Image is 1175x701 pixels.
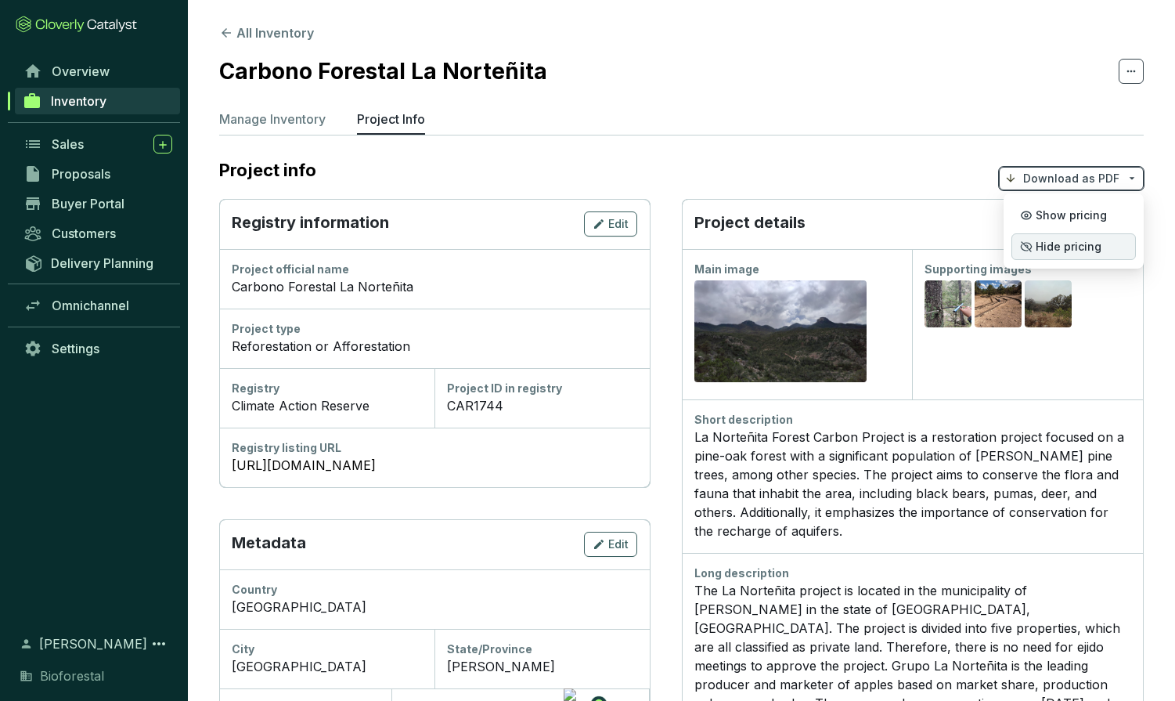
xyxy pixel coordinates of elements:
div: City [232,641,422,657]
div: Project type [232,321,637,337]
div: Supporting images [925,262,1130,277]
div: Reforestation or Afforestation [232,337,637,356]
div: [GEOGRAPHIC_DATA] [232,598,637,616]
div: CAR1744 [447,396,637,415]
span: Buyer Portal [52,196,124,211]
span: Settings [52,341,99,356]
a: Buyer Portal [16,190,180,217]
div: Climate Action Reserve [232,396,422,415]
p: Hide pricing [1011,233,1136,260]
p: Download as PDF [1023,171,1119,186]
button: Edit [584,211,637,237]
button: All Inventory [219,23,314,42]
span: Overview [52,63,110,79]
p: Metadata [232,532,306,557]
a: Delivery Planning [16,250,180,276]
div: Short description [694,412,1131,428]
a: Proposals [16,161,180,187]
a: Omnichannel [16,292,180,319]
div: Registry [232,381,422,396]
div: Registry listing URL [232,440,637,456]
span: Edit [608,216,629,232]
div: La Norteñita Forest Carbon Project is a restoration project focused on a pine-oak forest with a s... [694,428,1131,540]
div: Main image [694,262,900,277]
p: Registry information [232,211,389,237]
div: Country [232,582,637,598]
div: State/Province [447,641,637,657]
div: Project ID in registry [447,381,637,396]
span: Customers [52,226,116,241]
span: Bioforestal [40,667,104,685]
a: Settings [16,335,180,362]
span: Omnichannel [52,298,129,313]
a: Sales [16,131,180,157]
div: Long description [694,565,1131,581]
a: Inventory [15,88,180,114]
h2: Carbono Forestal La Norteñita [219,55,547,88]
p: Project details [694,211,806,237]
span: Inventory [51,93,106,109]
a: Customers [16,220,180,247]
div: [PERSON_NAME] [447,657,637,676]
span: Show pricing [1036,209,1107,222]
span: Sales [52,136,84,152]
div: Project official name [232,262,637,277]
div: [GEOGRAPHIC_DATA] [232,657,422,676]
span: Proposals [52,166,110,182]
span: Edit [608,537,629,552]
button: Edit [584,532,637,557]
p: Manage Inventory [219,110,326,128]
h2: Project info [219,160,332,180]
a: Overview [16,58,180,85]
div: Carbono Forestal La Norteñita [232,277,637,296]
span: Hide pricing [1036,240,1101,253]
span: Delivery Planning [51,255,153,271]
a: [URL][DOMAIN_NAME] [232,456,637,475]
span: [PERSON_NAME] [39,634,147,653]
p: Show pricing [1011,202,1136,229]
p: Project Info [357,110,425,128]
